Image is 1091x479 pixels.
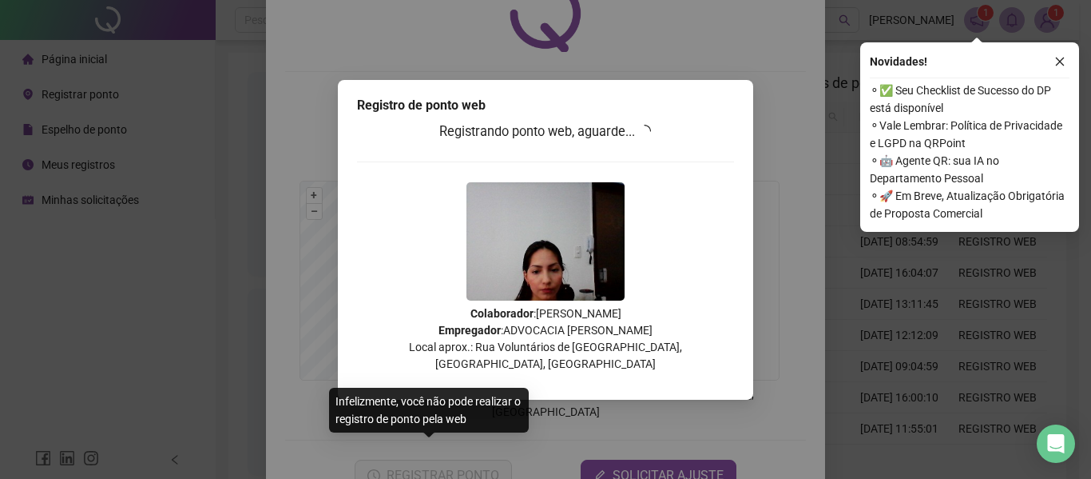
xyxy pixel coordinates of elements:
[870,82,1069,117] span: ⚬ ✅ Seu Checklist de Sucesso do DP está disponível
[329,388,529,433] div: Infelizmente, você não pode realizar o registro de ponto pela web
[1037,425,1075,463] div: Open Intercom Messenger
[357,96,734,115] div: Registro de ponto web
[870,53,927,70] span: Novidades !
[466,182,625,301] img: Z
[470,307,534,320] strong: Colaborador
[438,324,501,337] strong: Empregador
[637,123,653,138] span: loading
[357,305,734,373] p: : [PERSON_NAME] : ADVOCACIA [PERSON_NAME] Local aprox.: Rua Voluntários de [GEOGRAPHIC_DATA], [GE...
[870,187,1069,222] span: ⚬ 🚀 Em Breve, Atualização Obrigatória de Proposta Comercial
[870,117,1069,152] span: ⚬ Vale Lembrar: Política de Privacidade e LGPD na QRPoint
[357,122,734,142] h3: Registrando ponto web, aguarde...
[1054,56,1065,67] span: close
[870,152,1069,187] span: ⚬ 🤖 Agente QR: sua IA no Departamento Pessoal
